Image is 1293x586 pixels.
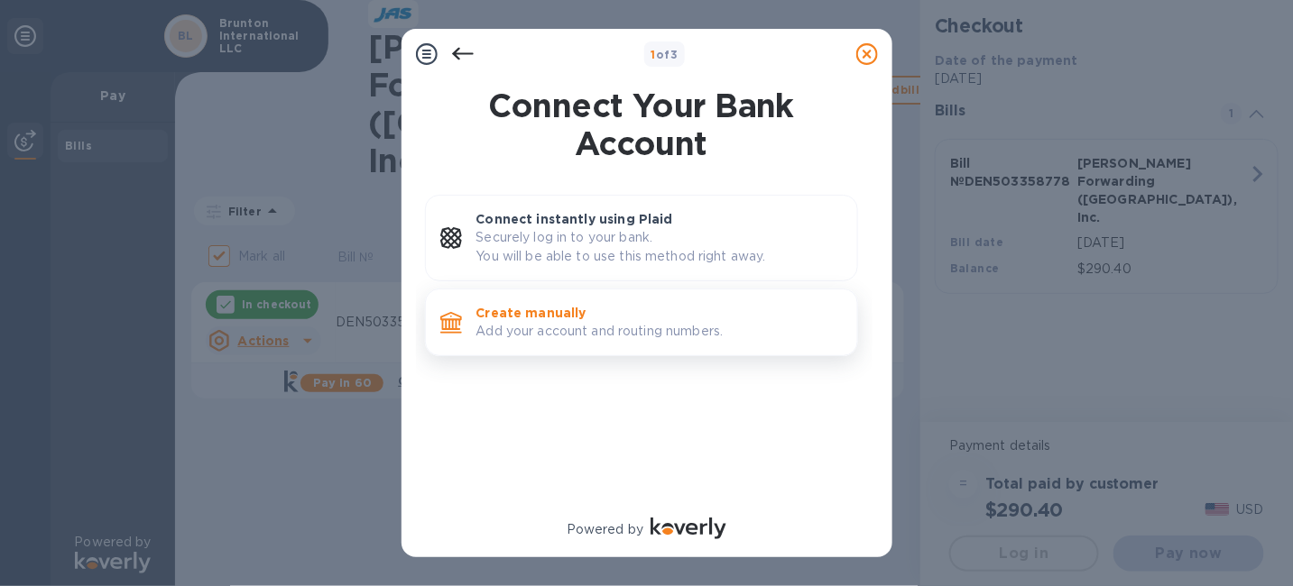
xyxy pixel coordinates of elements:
[651,48,656,61] span: 1
[567,520,643,539] p: Powered by
[476,228,843,266] p: Securely log in to your bank. You will be able to use this method right away.
[418,87,865,162] h1: Connect Your Bank Account
[651,48,679,61] b: of 3
[476,304,843,322] p: Create manually
[476,210,843,228] p: Connect instantly using Plaid
[651,517,726,539] img: Logo
[476,322,843,341] p: Add your account and routing numbers.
